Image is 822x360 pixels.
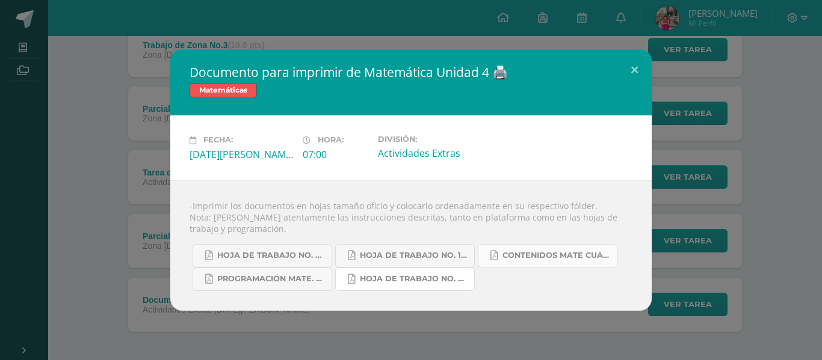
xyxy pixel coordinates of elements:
a: hoja de trabajo No. 2 mate cuarta unidad..pdf [193,244,332,267]
span: hoja de trabajo No. 1 matemática.pdf [360,251,468,260]
label: División: [378,135,481,144]
span: Fecha: [203,136,233,145]
a: hoja de trabajo No. 3 mate. cuarta unidad.pdf [335,267,475,291]
button: Close (Esc) [617,49,652,90]
a: programación mate. cuarta unidad..pdf [193,267,332,291]
span: Matemáticas [190,83,257,97]
span: programación mate. cuarta unidad..pdf [217,274,326,284]
a: hoja de trabajo No. 1 matemática.pdf [335,244,475,267]
a: contenidos mate cuarta unidad.pdf [478,244,617,267]
span: contenidos mate cuarta unidad.pdf [502,251,611,260]
div: Actividades Extras [378,147,481,160]
h2: Documento para imprimir de Matemática Unidad 4 🖨️ [190,64,632,81]
div: [DATE][PERSON_NAME] [190,148,293,161]
div: -Imprimir los documentos en hojas tamaño oficio y colocarlo ordenadamente en su respectivo fólder... [170,180,652,311]
span: hoja de trabajo No. 2 mate cuarta unidad..pdf [217,251,326,260]
span: hoja de trabajo No. 3 mate. cuarta unidad.pdf [360,274,468,284]
div: 07:00 [303,148,368,161]
span: Hora: [318,136,344,145]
